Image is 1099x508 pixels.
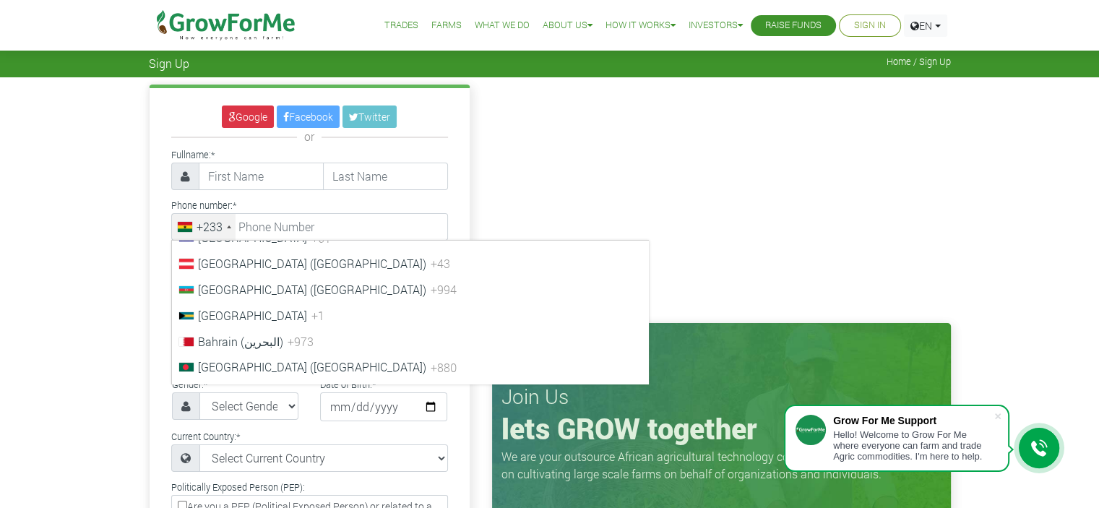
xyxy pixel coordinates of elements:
[384,18,418,33] a: Trades
[854,18,886,33] a: Sign In
[171,199,236,212] label: Phone number:
[171,430,240,444] label: Current Country:
[172,378,207,392] label: Gender:
[320,378,376,392] label: Date of Birth:
[171,128,448,145] div: or
[149,56,189,70] span: Sign Up
[689,18,743,33] a: Investors
[431,18,462,33] a: Farms
[222,106,274,128] a: Google
[198,334,283,349] span: Bahrain (‫البحرين‬‎)
[501,411,941,446] h1: lets GROW together
[311,308,324,323] span: +1
[431,359,457,374] span: +880
[198,359,426,374] span: [GEOGRAPHIC_DATA] ([GEOGRAPHIC_DATA])
[431,256,450,271] span: +43
[171,213,448,241] input: Phone Number
[197,218,223,236] div: +233
[198,256,426,271] span: [GEOGRAPHIC_DATA] ([GEOGRAPHIC_DATA])
[172,214,236,240] div: Ghana (Gaana): +233
[288,334,314,349] span: +973
[833,415,994,426] div: Grow For Me Support
[833,429,994,462] div: Hello! Welcome to Grow For Me where everyone can farm and trade Agric commodities. I'm here to help.
[199,163,324,190] input: First Name
[501,384,941,409] h3: Join Us
[475,18,530,33] a: What We Do
[171,148,215,162] label: Fullname:
[431,282,457,297] span: +994
[765,18,822,33] a: Raise Funds
[171,481,305,494] label: Politically Exposed Person (PEP):
[501,448,899,483] p: We are your outsource African agricultural technology company that focuses on cultivating large s...
[198,282,426,297] span: [GEOGRAPHIC_DATA] ([GEOGRAPHIC_DATA])
[887,56,951,67] span: Home / Sign Up
[198,308,307,323] span: [GEOGRAPHIC_DATA]
[543,18,592,33] a: About Us
[904,14,947,37] a: EN
[605,18,676,33] a: How it Works
[323,163,448,190] input: Last Name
